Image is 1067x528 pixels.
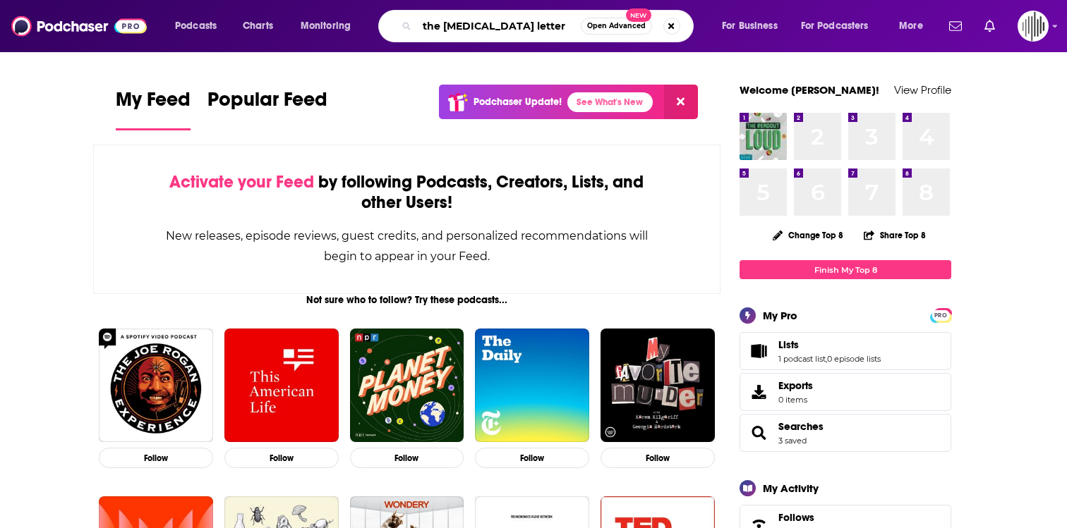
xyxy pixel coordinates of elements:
[827,354,881,364] a: 0 episode lists
[722,16,778,36] span: For Business
[234,15,282,37] a: Charts
[944,14,967,38] a: Show notifications dropdown
[778,420,824,433] a: Searches
[778,338,881,351] a: Lists
[801,16,869,36] span: For Podcasters
[392,10,707,42] div: Search podcasts, credits, & more...
[626,8,651,22] span: New
[587,23,646,30] span: Open Advanced
[778,338,799,351] span: Lists
[778,354,826,364] a: 1 podcast list
[740,83,879,97] a: Welcome [PERSON_NAME]!
[1018,11,1049,42] img: User Profile
[899,16,923,36] span: More
[778,379,813,392] span: Exports
[745,382,773,402] span: Exports
[763,481,819,495] div: My Activity
[778,436,807,446] a: 3 saved
[778,511,908,524] a: Follows
[474,96,562,108] p: Podchaser Update!
[826,354,827,364] span: ,
[979,14,1001,38] a: Show notifications dropdown
[745,423,773,443] a: Searches
[224,329,339,443] img: This American Life
[99,448,213,468] button: Follow
[740,373,951,411] a: Exports
[889,15,941,37] button: open menu
[712,15,795,37] button: open menu
[601,448,715,468] button: Follow
[291,15,369,37] button: open menu
[740,414,951,452] span: Searches
[224,448,339,468] button: Follow
[475,329,589,443] img: The Daily
[863,221,927,249] button: Share Top 8
[932,310,949,321] span: PRO
[417,15,581,37] input: Search podcasts, credits, & more...
[350,448,464,468] button: Follow
[164,172,649,213] div: by following Podcasts, Creators, Lists, and other Users!
[164,226,649,266] div: New releases, episode reviews, guest credits, and personalized recommendations will begin to appe...
[93,294,721,306] div: Not sure who to follow? Try these podcasts...
[601,329,715,443] img: My Favorite Murder with Karen Kilgariff and Georgia Hardstark
[11,13,147,39] img: Podchaser - Follow, Share and Rate Podcasts
[207,87,327,120] span: Popular Feed
[350,329,464,443] img: Planet Money
[740,260,951,279] a: Finish My Top 8
[1018,11,1049,42] button: Show profile menu
[581,18,652,35] button: Open AdvancedNew
[116,87,191,130] a: My Feed
[763,309,797,322] div: My Pro
[175,16,217,36] span: Podcasts
[764,226,852,244] button: Change Top 8
[1018,11,1049,42] span: Logged in as gpg2
[116,87,191,120] span: My Feed
[567,92,653,112] a: See What's New
[207,87,327,130] a: Popular Feed
[165,15,235,37] button: open menu
[740,113,787,160] img: The Readout Loud
[243,16,273,36] span: Charts
[475,448,589,468] button: Follow
[99,329,213,443] img: The Joe Rogan Experience
[169,171,314,192] span: Activate your Feed
[792,15,889,37] button: open menu
[894,83,951,97] a: View Profile
[301,16,351,36] span: Monitoring
[932,309,949,320] a: PRO
[740,332,951,370] span: Lists
[778,395,813,405] span: 0 items
[778,511,814,524] span: Follows
[745,341,773,361] a: Lists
